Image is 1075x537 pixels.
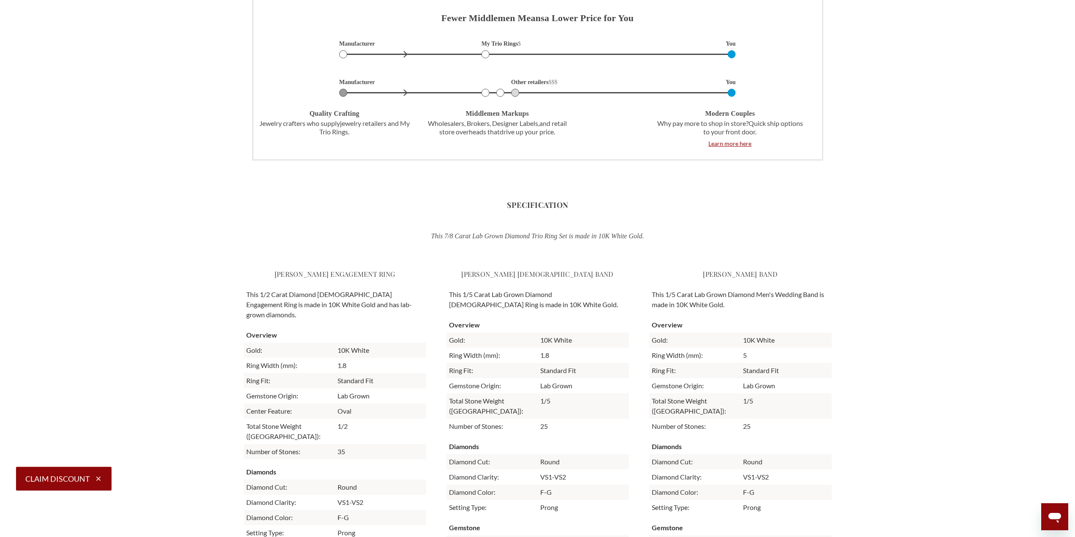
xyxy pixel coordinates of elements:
th: Overview [446,317,629,333]
th: Overview [649,317,832,333]
td: 25 [538,419,629,434]
td: 35 [335,444,426,459]
td: F-G [335,510,426,525]
span: Learn more here [708,139,751,148]
text: My Trio Rings [482,41,576,47]
td: Gold: [649,333,740,348]
p: This 1/2 Carat Diamond [DEMOGRAPHIC_DATA] Engagement Ring is made in 10K White Gold and has lab-g... [244,287,426,322]
td: Total Stone Weight ([GEOGRAPHIC_DATA]): [649,393,740,419]
td: Round [740,454,832,469]
iframe: Button to launch messaging window [1041,503,1068,530]
td: Gold: [244,343,335,358]
h3: [PERSON_NAME] Engagement Ring [244,267,426,282]
tspan: $$$ [549,79,558,85]
td: Gemstone Origin: [649,378,740,393]
td: Round [335,480,426,495]
h3: [PERSON_NAME] [DEMOGRAPHIC_DATA] Band [446,267,629,282]
th: Diamonds [649,439,832,454]
td: Ring Width (mm): [244,358,335,373]
h3: Specification [244,199,832,211]
p: This 7/8 Carat Lab Grown Diamond Trio Ring Set is made in 10K White Gold. [317,231,758,241]
tspan: $ [518,41,521,47]
p: This 1/5 Carat Lab Grown Diamond [DEMOGRAPHIC_DATA] Ring is made in 10K White Gold. [446,287,629,312]
td: Ring Fit: [244,373,335,388]
td: Diamond Cut: [244,480,335,495]
td: Number of Stones: [244,444,335,459]
td: Lab Grown [538,378,629,393]
th: Gemstone [649,520,832,535]
td: Setting Type: [446,500,538,515]
td: 10K White [538,333,629,348]
td: Diamond Clarity: [244,495,335,510]
td: Ring Width (mm): [649,348,740,363]
td: Diamond Cut: [446,454,538,469]
th: Overview [244,327,426,343]
th: Diamonds [446,439,629,454]
td: Number of Stones: [649,419,740,434]
td: Oval [335,403,426,419]
text: You [726,41,736,47]
td: Ring Fit: [649,363,740,378]
td: Diamond Cut: [649,454,740,469]
td: Center Feature: [244,403,335,419]
td: 25 [740,419,832,434]
td: Setting Type: [649,500,740,515]
td: 5 [740,348,832,363]
p: This 1/5 Carat Lab Grown Diamond Men's Wedding Band is made in 10K White Gold. [649,287,832,312]
h6: Modern couples [654,110,806,117]
h6: Middlemen markups [421,110,574,117]
td: Total Stone Weight ([GEOGRAPHIC_DATA]): [244,419,335,444]
h3: [PERSON_NAME] Band [649,267,832,282]
td: Diamond Color: [446,485,538,500]
h4: Fewer Middlemen Means a Lower Price for You [263,14,813,23]
h6: Quality crafting [259,110,411,117]
p: Jewelry crafters who supply jewelry retailers and My Trio Rings. [259,119,411,136]
td: Diamond Clarity: [446,469,538,485]
text: Other retailers [511,79,612,85]
td: Lab Grown [740,378,832,393]
td: Ring Fit: [446,363,538,378]
td: 10K White [740,333,832,348]
td: Ring Width (mm): [446,348,538,363]
td: Standard Fit [740,363,832,378]
text: Manufacturer [339,79,375,85]
td: 1/5 [740,393,832,419]
td: Gold: [446,333,538,348]
td: Prong [538,500,629,515]
th: Diamonds [244,464,426,480]
td: Gemstone Origin: [446,378,538,393]
td: VS1-VS2 [538,469,629,485]
td: F-G [740,485,832,500]
button: Claim Discount [16,467,112,491]
text: You [726,79,736,85]
td: Standard Fit [538,363,629,378]
p: Wholesalers, Brokers, Designer Labels, and retail store overheads that drive up your price. [421,119,574,136]
td: Lab Grown [335,388,426,403]
td: Diamond Color: [649,485,740,500]
text: Manufacturer [339,41,375,47]
td: Diamond Clarity: [649,469,740,485]
td: Round [538,454,629,469]
td: 10K White [335,343,426,358]
td: VS1-VS2 [335,495,426,510]
td: VS1-VS2 [740,469,832,485]
p: Why pay more to shop in store? Quick ship options to your front door. [654,119,806,136]
td: Diamond Color: [244,510,335,525]
td: Prong [740,500,832,515]
td: Gemstone Origin: [244,388,335,403]
td: Number of Stones: [446,419,538,434]
td: Standard Fit [335,373,426,388]
td: 1.8 [538,348,629,363]
td: 1/2 [335,419,426,444]
td: 1.8 [335,358,426,373]
td: 1/5 [538,393,629,419]
td: F-G [538,485,629,500]
th: Gemstone [446,520,629,535]
td: Total Stone Weight ([GEOGRAPHIC_DATA]): [446,393,538,419]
